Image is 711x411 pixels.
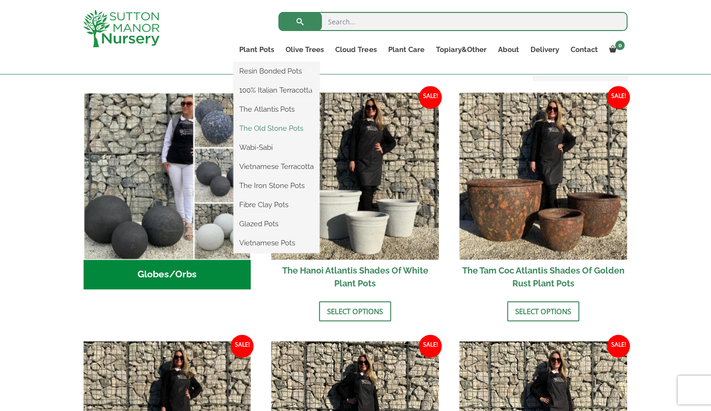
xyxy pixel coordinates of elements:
[459,260,627,294] h2: The Tam Coc Atlantis Shades Of Golden Rust Plant Pots
[233,217,319,231] a: Glazed Pots
[419,86,442,109] span: Sale!
[233,83,319,97] a: 100% Italian Terracotta
[280,43,329,56] a: Olive Trees
[615,41,625,50] span: 0
[278,12,627,31] input: Search...
[319,301,391,321] a: Select options for “The Hanoi Atlantis Shades Of White Plant Pots”
[419,335,442,358] span: Sale!
[233,64,319,78] a: Resin Bonded Pots
[233,198,319,212] a: Fibre Clay Pots
[84,260,251,289] h2: Globes/Orbs
[603,43,627,56] a: 0
[459,93,627,260] img: The Tam Coc Atlantis Shades Of Golden Rust Plant Pots
[83,10,159,47] img: logo
[382,43,430,56] a: Plant Care
[329,43,382,56] a: Cloud Trees
[492,43,524,56] a: About
[271,260,439,294] h2: The Hanoi Atlantis Shades Of White Plant Pots
[233,159,319,174] a: Vietnamese Terracotta
[233,140,319,155] a: Wabi-Sabi
[607,86,630,109] span: Sale!
[564,43,603,56] a: Contact
[84,93,251,260] img: Globes/Orbs
[524,43,564,56] a: Delivery
[459,93,627,295] a: Sale! The Tam Coc Atlantis Shades Of Golden Rust Plant Pots
[233,102,319,116] a: The Atlantis Pots
[271,93,439,295] a: Sale! The Hanoi Atlantis Shades Of White Plant Pots
[84,93,251,289] a: Visit product category Globes/Orbs
[430,43,492,56] a: Topiary&Other
[233,43,280,56] a: Plant Pots
[507,301,579,321] a: Select options for “The Tam Coc Atlantis Shades Of Golden Rust Plant Pots”
[233,179,319,193] a: The Iron Stone Pots
[233,236,319,250] a: Vietnamese Pots
[607,335,630,358] span: Sale!
[233,121,319,136] a: The Old Stone Pots
[271,93,439,260] img: The Hanoi Atlantis Shades Of White Plant Pots
[231,335,254,358] span: Sale!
